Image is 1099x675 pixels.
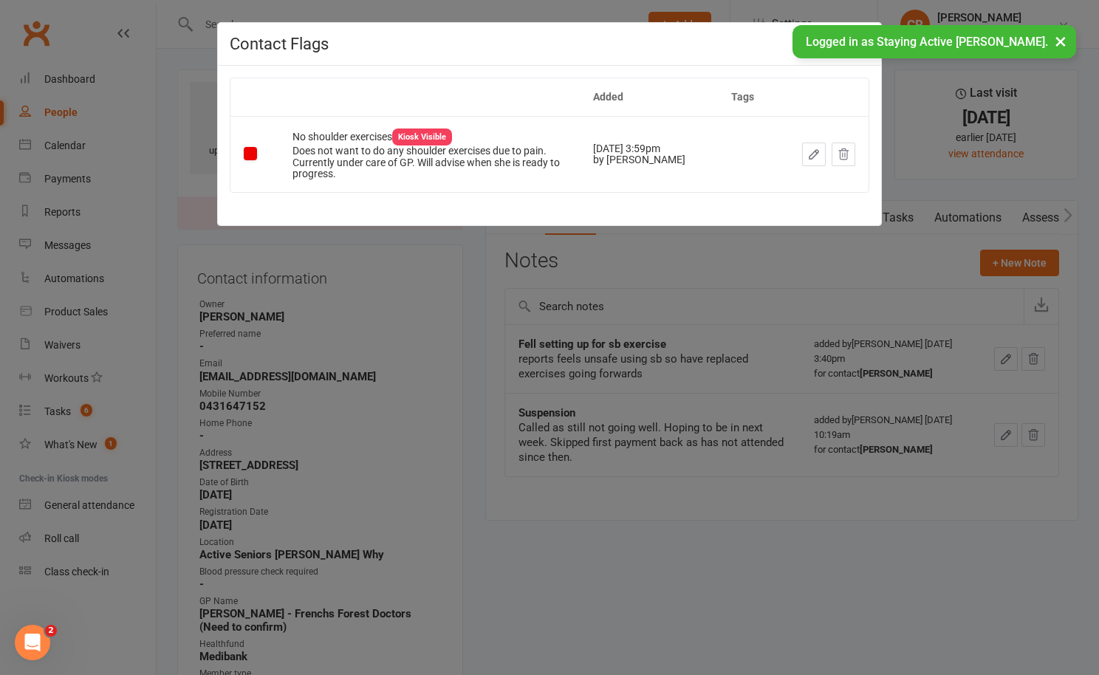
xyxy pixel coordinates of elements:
span: 2 [45,625,57,637]
span: No shoulder exercises [292,131,452,143]
button: × [1047,25,1074,57]
td: [DATE] 3:59pm by [PERSON_NAME] [580,116,718,191]
th: Tags [718,78,776,116]
button: Dismiss this flag [832,143,855,166]
th: Added [580,78,718,116]
iframe: Intercom live chat [15,625,50,660]
div: Does not want to do any shoulder exercises due to pain. Currently under care of GP. Will advise w... [292,145,566,179]
div: Kiosk Visible [392,129,452,145]
span: Logged in as Staying Active [PERSON_NAME]. [806,35,1048,49]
